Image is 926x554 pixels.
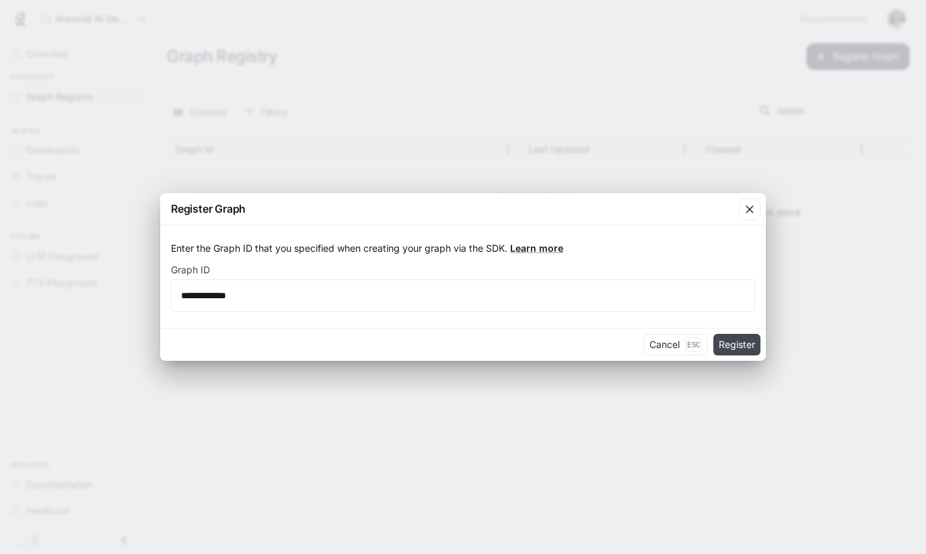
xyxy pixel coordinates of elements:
p: Esc [685,337,702,352]
p: Register Graph [171,201,246,217]
p: Graph ID [171,265,210,275]
button: Register [713,334,760,355]
p: Enter the Graph ID that you specified when creating your graph via the SDK. [171,242,755,255]
button: CancelEsc [643,334,708,355]
a: Learn more [510,242,563,254]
